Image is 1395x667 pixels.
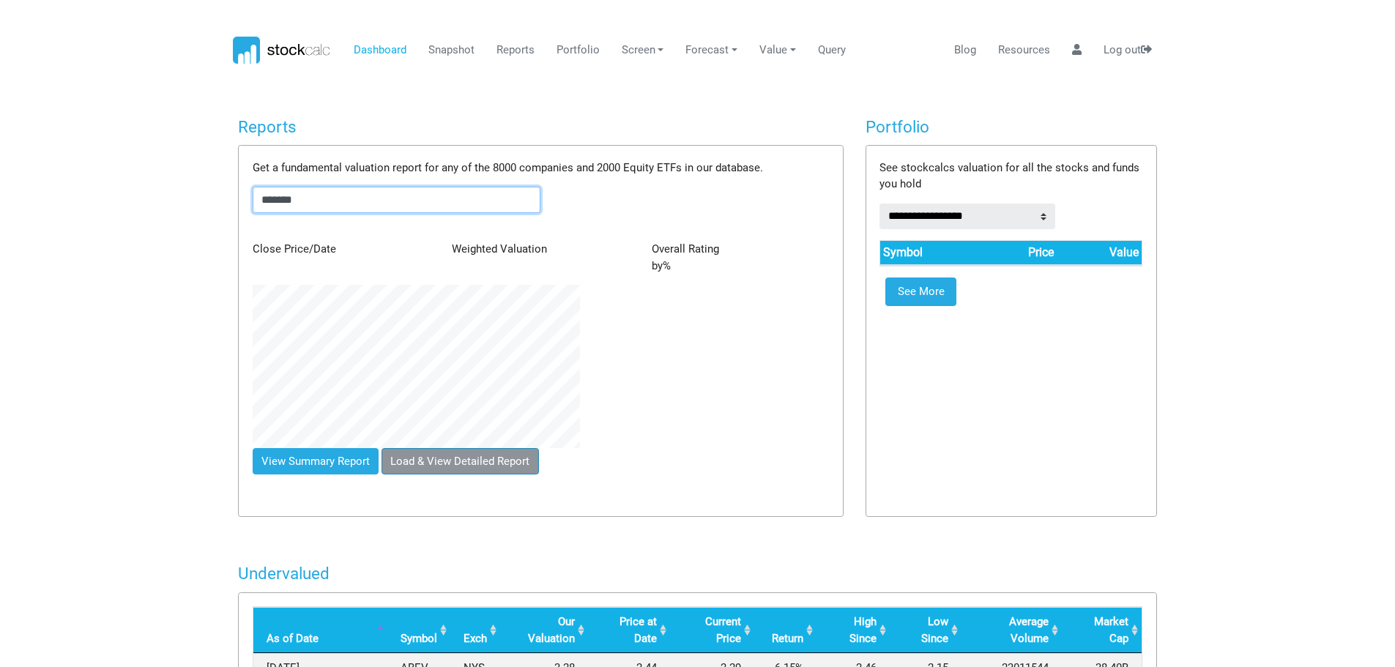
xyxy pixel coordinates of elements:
a: Forecast [680,37,743,64]
a: Screen [616,37,669,64]
button: View Summary Report [253,448,379,474]
a: See More [885,277,956,307]
th: Symbol [880,241,973,265]
a: Portfolio [551,37,605,64]
th: Our Valuation: activate to sort column ascending [500,607,588,653]
span: Close Price/Date [253,242,336,256]
th: Price at Date: activate to sort column ascending [588,607,670,653]
th: As of Date: activate to sort column descending [253,607,387,653]
th: Low Since: activate to sort column ascending [890,607,961,653]
h4: Reports [238,117,844,137]
th: Market Cap: activate to sort column ascending [1062,607,1142,653]
h4: Portfolio [866,117,1157,137]
th: High Since: activate to sort column ascending [816,607,890,653]
th: Return: activate to sort column ascending [754,607,816,653]
a: Value [754,37,802,64]
th: Average Volume: activate to sort column ascending [961,607,1061,653]
p: Get a fundamental valuation report for any of the 8000 companies and 2000 Equity ETFs in our data... [253,160,829,176]
span: Weighted Valuation [452,242,547,256]
a: Dashboard [348,37,412,64]
div: by % [641,241,840,274]
a: Reports [491,37,540,64]
a: Resources [992,37,1055,64]
a: Snapshot [423,37,480,64]
th: Value [1056,241,1142,265]
p: See stockcalcs valuation for all the stocks and funds you hold [879,160,1142,193]
span: Overall Rating [652,242,719,256]
a: Blog [948,37,981,64]
th: Symbol: activate to sort column ascending [387,607,450,653]
th: Current Price: activate to sort column ascending [670,607,754,653]
h4: Undervalued [238,564,1157,584]
a: Query [812,37,851,64]
th: Price [973,241,1056,265]
a: Log out [1098,37,1157,64]
th: Exch: activate to sort column ascending [450,607,500,653]
button: Load & View Detailed Report [382,448,539,474]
